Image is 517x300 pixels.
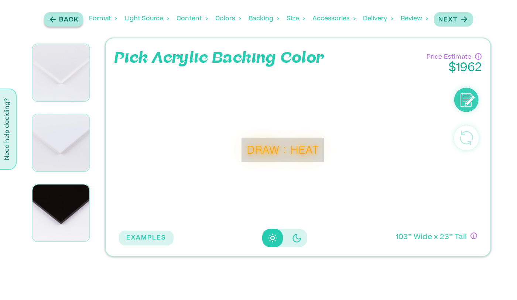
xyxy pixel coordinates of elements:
[312,7,356,30] div: Accessories
[32,114,89,171] img: White Acrylic
[427,62,482,75] p: $ 1962
[114,47,325,69] p: Pick Acrylic Backing Color
[119,231,174,245] button: EXAMPLES
[427,51,471,62] p: Price Estimate
[249,7,279,30] div: Backing
[215,7,241,30] div: Colors
[470,232,477,239] div: If you have questions about size, or if you can’t design exactly what you want here, no worries! ...
[177,7,208,30] div: Content
[44,12,83,27] button: Back
[242,138,324,162] div: DRAW : HEAT
[438,15,458,24] p: Next
[396,232,467,243] p: 103 ’’ Wide x 23 ’’ Tall
[480,265,517,300] iframe: Chat Widget
[32,44,89,101] img: Clear Acrylic
[401,7,428,30] div: Review
[287,7,305,30] div: Size
[32,185,89,241] img: Black Acrylic
[262,229,307,247] div: Disabled elevation buttons
[59,15,79,24] p: Back
[89,7,117,30] div: Format
[475,53,482,60] div: Have questions about pricing or just need a human touch? Go through the process and submit an inq...
[124,7,169,30] div: Light Source
[363,7,393,30] div: Delivery
[434,12,473,27] button: Next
